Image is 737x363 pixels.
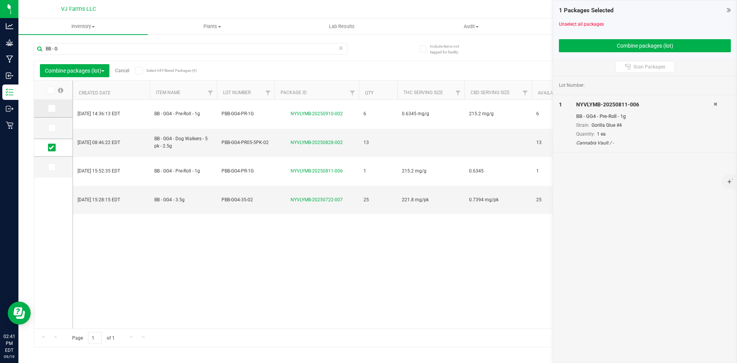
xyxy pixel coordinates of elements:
[6,39,13,46] inline-svg: Grow
[536,18,665,35] a: Inventory Counts
[291,140,343,145] a: NYVLYMB-20250828-002
[402,196,460,204] span: 221.8 mg/pk
[148,18,277,35] a: Plants
[319,23,365,30] span: Lab Results
[364,139,393,146] span: 13
[576,139,714,146] div: Cannabis Vault / -
[536,167,565,175] span: 1
[221,139,270,146] span: PBB-GG4-PR05-5PK-02
[592,123,622,128] span: Gorilla Glue #4
[407,23,535,30] span: Audit
[291,168,343,174] a: NYVLYMB-20250811-006
[154,167,212,175] span: BB - GG4 - Pre-Roll - 1g
[6,88,13,96] inline-svg: Inventory
[115,68,129,73] a: Cancel
[6,105,13,113] inline-svg: Outbound
[156,90,180,95] a: Item Name
[576,131,595,137] span: Quantity:
[559,22,604,27] a: Unselect all packages
[536,139,565,146] span: 13
[559,101,562,108] span: 1
[66,332,121,344] span: Page of 1
[536,110,565,118] span: 6
[6,22,13,30] inline-svg: Analytics
[469,196,527,204] span: 0.7394 mg/pk
[154,196,212,204] span: BB - GG4 - 3.5g
[281,90,307,95] a: Package ID
[6,72,13,80] inline-svg: Inbound
[154,135,212,150] span: BB - GG4 - Dog Walkers - 5 pk - 2.5g
[6,121,13,129] inline-svg: Retail
[576,101,714,109] div: NYVLYMB-20250811-006
[471,90,510,95] a: CBD Serving Size
[3,333,15,354] p: 02:41 PM EDT
[407,18,536,35] a: Audit
[204,86,217,99] a: Filter
[576,123,590,128] span: Strain:
[154,110,212,118] span: BB - GG4 - Pre-Roll - 1g
[469,110,527,118] span: 215.2 mg/g
[364,110,393,118] span: 6
[79,90,111,96] a: Created Date
[18,23,148,30] span: Inventory
[6,55,13,63] inline-svg: Manufacturing
[223,90,251,95] a: Lot Number
[403,90,443,95] a: THC Serving Size
[78,139,120,146] span: [DATE] 08:46:22 EDT
[430,43,468,55] span: Include items not tagged for facility
[18,18,148,35] a: Inventory
[536,196,565,204] span: 25
[291,111,343,116] a: NYVLYMB-20250910-002
[452,86,464,99] a: Filter
[519,86,532,99] a: Filter
[402,110,460,118] span: 0.6345 mg/g
[402,167,460,175] span: 215.2 mg/g
[633,64,665,70] span: Scan Packages
[364,196,393,204] span: 25
[615,61,675,73] button: Scan Packages
[559,82,585,89] span: Lot Number:
[8,302,31,325] iframe: Resource center
[88,332,102,344] input: 1
[61,6,96,12] span: VJ Farms LLC
[148,23,277,30] span: Plants
[365,90,373,96] a: Qty
[58,88,63,93] span: Select all records on this page
[40,64,109,77] button: Combine packages (lot)
[559,39,731,52] button: Combine packages (lot)
[277,18,407,35] a: Lab Results
[221,167,270,175] span: PBB-GG4-PR-1G
[221,196,270,204] span: PBB-GG4-35-02
[364,167,393,175] span: 1
[538,90,561,96] a: Available
[45,68,104,74] span: Combine packages (lot)
[291,197,343,202] a: NYVLYMB-20250722-007
[78,196,120,204] span: [DATE] 15:28:15 EDT
[597,131,606,137] span: 1 ea
[146,68,185,73] span: Select All Filtered Packages (4)
[346,86,359,99] a: Filter
[34,43,347,55] input: Search Package ID, Item Name, SKU, Lot or Part Number...
[576,113,714,120] div: BB - GG4 - Pre-Roll - 1g
[338,43,344,53] span: Clear
[221,110,270,118] span: PBB-GG4-PR-1G
[78,110,120,118] span: [DATE] 14:36:13 EDT
[262,86,274,99] a: Filter
[78,167,120,175] span: [DATE] 15:52:35 EDT
[3,354,15,360] p: 09/19
[469,167,527,175] span: 0.6345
